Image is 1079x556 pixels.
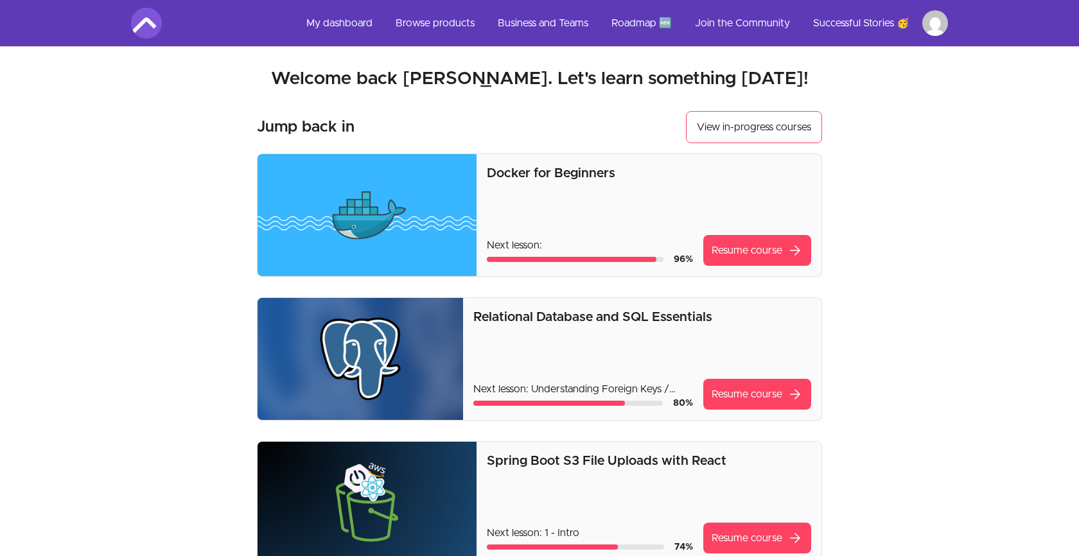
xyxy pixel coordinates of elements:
[787,530,803,546] span: arrow_forward
[803,8,920,39] a: Successful Stories 🥳
[487,544,664,550] div: Course progress
[385,8,485,39] a: Browse products
[703,379,811,410] a: Resume coursearrow_forward
[673,399,693,408] span: 80 %
[131,8,162,39] img: Amigoscode logo
[922,10,948,36] img: Profile image for Nicholas Eu
[296,8,948,39] nav: Main
[787,243,803,258] span: arrow_forward
[473,308,811,326] p: Relational Database and SQL Essentials
[258,298,463,420] img: Product image for Relational Database and SQL Essentials
[787,387,803,402] span: arrow_forward
[487,452,811,470] p: Spring Boot S3 File Uploads with React
[487,8,599,39] a: Business and Teams
[257,117,355,137] h3: Jump back in
[686,111,822,143] a: View in-progress courses
[296,8,383,39] a: My dashboard
[487,238,693,253] p: Next lesson:
[473,381,693,397] p: Next lesson: Understanding Foreign Keys / Relationships
[601,8,682,39] a: Roadmap 🆕
[473,401,663,406] div: Course progress
[487,164,811,182] p: Docker for Beginners
[131,67,948,91] h2: Welcome back [PERSON_NAME]. Let's learn something [DATE]!
[674,543,693,552] span: 74 %
[258,154,477,276] img: Product image for Docker for Beginners
[685,8,800,39] a: Join the Community
[703,523,811,553] a: Resume coursearrow_forward
[703,235,811,266] a: Resume coursearrow_forward
[674,255,693,264] span: 96 %
[487,257,663,262] div: Course progress
[487,525,693,541] p: Next lesson: 1 - Intro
